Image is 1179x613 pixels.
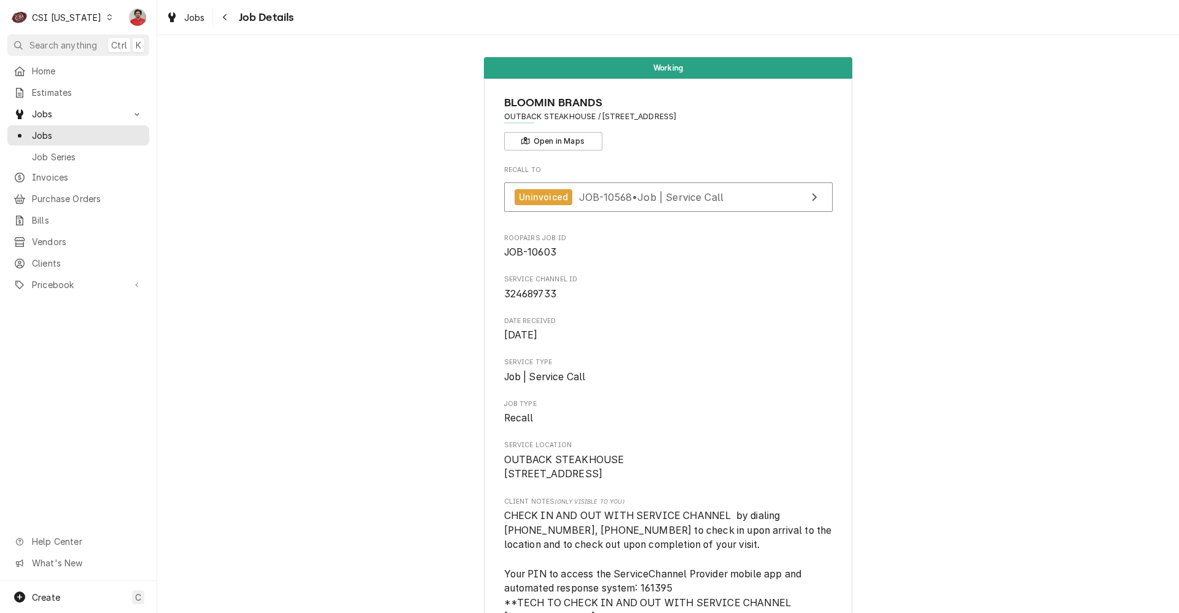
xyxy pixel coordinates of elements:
[504,440,833,482] div: Service Location
[11,9,28,26] div: CSI Kentucky's Avatar
[504,246,556,258] span: JOB-10603
[32,235,143,248] span: Vendors
[7,61,149,81] a: Home
[111,39,127,52] span: Ctrl
[235,9,294,26] span: Job Details
[504,182,833,213] a: View Job
[7,34,149,56] button: Search anythingCtrlK
[504,233,833,243] span: Roopairs Job ID
[7,125,149,146] a: Jobs
[32,11,101,24] div: CSI [US_STATE]
[32,556,142,569] span: What's New
[7,253,149,273] a: Clients
[653,64,683,72] span: Working
[504,497,833,507] span: Client Notes
[7,82,149,103] a: Estimates
[504,132,602,150] button: Open in Maps
[504,357,833,384] div: Service Type
[515,189,573,206] div: Uninvoiced
[32,107,125,120] span: Jobs
[504,111,833,122] span: Address
[32,592,60,603] span: Create
[504,316,833,343] div: Date Received
[32,278,125,291] span: Pricebook
[32,257,143,270] span: Clients
[32,214,143,227] span: Bills
[136,39,141,52] span: K
[579,190,724,203] span: JOB-10568 • Job | Service Call
[504,245,833,260] span: Roopairs Job ID
[504,328,833,343] span: Date Received
[504,453,833,482] span: Service Location
[135,591,141,604] span: C
[32,129,143,142] span: Jobs
[504,411,833,426] span: Job Type
[184,11,205,24] span: Jobs
[504,399,833,409] span: Job Type
[504,454,625,480] span: OUTBACK STEAKHOUSE [STREET_ADDRESS]
[7,210,149,230] a: Bills
[32,150,143,163] span: Job Series
[504,316,833,326] span: Date Received
[32,192,143,205] span: Purchase Orders
[504,165,833,175] span: Recall To
[129,9,146,26] div: Nicholas Faubert's Avatar
[504,288,556,300] span: 324689733
[504,95,833,111] span: Name
[504,165,833,218] div: Recall To
[161,7,210,28] a: Jobs
[504,329,538,341] span: [DATE]
[32,171,143,184] span: Invoices
[554,498,624,505] span: (Only Visible to You)
[7,147,149,167] a: Job Series
[484,57,852,79] div: Status
[32,64,143,77] span: Home
[7,275,149,295] a: Go to Pricebook
[7,531,149,552] a: Go to Help Center
[504,233,833,260] div: Roopairs Job ID
[7,189,149,209] a: Purchase Orders
[32,86,143,99] span: Estimates
[7,104,149,124] a: Go to Jobs
[7,167,149,187] a: Invoices
[504,399,833,426] div: Job Type
[504,440,833,450] span: Service Location
[216,7,235,27] button: Navigate back
[504,370,833,385] span: Service Type
[32,535,142,548] span: Help Center
[7,232,149,252] a: Vendors
[504,412,534,424] span: Recall
[7,553,149,573] a: Go to What's New
[129,9,146,26] div: NF
[504,371,586,383] span: Job | Service Call
[504,95,833,150] div: Client Information
[504,275,833,284] span: Service Channel ID
[504,275,833,301] div: Service Channel ID
[504,357,833,367] span: Service Type
[29,39,97,52] span: Search anything
[504,287,833,302] span: Service Channel ID
[11,9,28,26] div: C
